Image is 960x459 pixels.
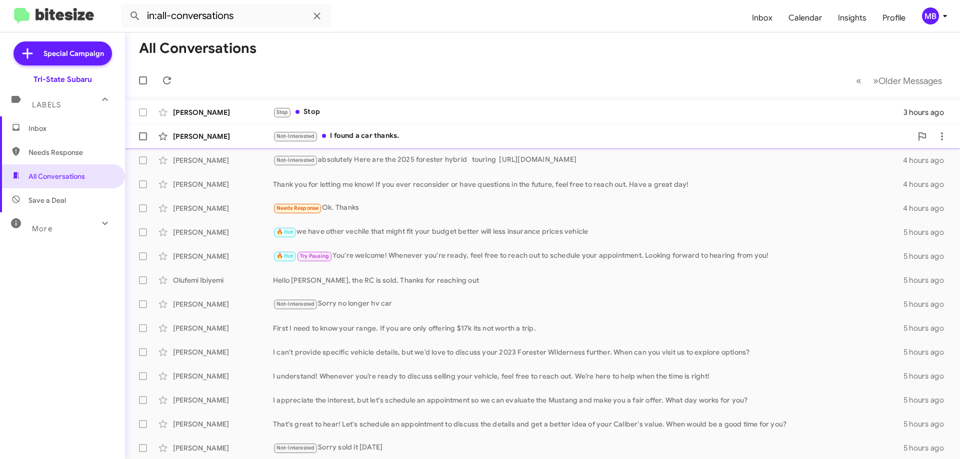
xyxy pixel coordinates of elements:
[173,155,273,165] div: [PERSON_NAME]
[273,130,912,142] div: I found a car thanks.
[903,443,952,453] div: 5 hours ago
[913,7,949,24] button: MB
[903,395,952,405] div: 5 hours ago
[273,106,903,118] div: Stop
[276,445,315,451] span: Not-Interested
[173,227,273,237] div: [PERSON_NAME]
[276,133,315,139] span: Not-Interested
[273,202,903,214] div: Ok. Thanks
[28,195,66,205] span: Save a Deal
[903,155,952,165] div: 4 hours ago
[173,299,273,309] div: [PERSON_NAME]
[273,179,903,189] div: Thank you for letting me know! If you ever reconsider or have questions in the future, feel free ...
[903,347,952,357] div: 5 hours ago
[173,347,273,357] div: [PERSON_NAME]
[276,229,293,235] span: 🔥 Hot
[139,40,256,56] h1: All Conversations
[173,323,273,333] div: [PERSON_NAME]
[903,107,952,117] div: 3 hours ago
[32,224,52,233] span: More
[273,323,903,333] div: First I need to know your range. If you are only offering $17k its not worth a trip.
[173,179,273,189] div: [PERSON_NAME]
[43,48,104,58] span: Special Campaign
[856,74,861,87] span: «
[903,371,952,381] div: 5 hours ago
[276,301,315,307] span: Not-Interested
[173,131,273,141] div: [PERSON_NAME]
[173,275,273,285] div: Olufemi Ibiyemi
[273,298,903,310] div: Sorry no longer hv car
[903,227,952,237] div: 5 hours ago
[874,3,913,32] a: Profile
[300,253,329,259] span: Try Pausing
[28,171,85,181] span: All Conversations
[273,395,903,405] div: I appreciate the interest, but let's schedule an appointment so we can evaluate the Mustang and m...
[873,74,878,87] span: »
[276,109,288,115] span: Stop
[850,70,867,91] button: Previous
[273,419,903,429] div: That's great to hear! Let's schedule an appointment to discuss the details and get a better idea ...
[830,3,874,32] a: Insights
[273,275,903,285] div: Hello [PERSON_NAME], the RC is sold. Thanks for reaching out
[273,442,903,454] div: Sorry sold it [DATE]
[32,100,61,109] span: Labels
[33,74,92,84] div: Tri-State Subaru
[903,299,952,309] div: 5 hours ago
[173,395,273,405] div: [PERSON_NAME]
[173,443,273,453] div: [PERSON_NAME]
[744,3,780,32] a: Inbox
[276,157,315,163] span: Not-Interested
[121,4,331,28] input: Search
[273,226,903,238] div: we have other vechile that might fit your budget better will less insurance prices vehicle
[173,107,273,117] div: [PERSON_NAME]
[273,154,903,166] div: absolutely Here are the 2025 forester hybrid touring [URL][DOMAIN_NAME]
[903,419,952,429] div: 5 hours ago
[922,7,939,24] div: MB
[878,75,942,86] span: Older Messages
[903,251,952,261] div: 5 hours ago
[850,70,948,91] nav: Page navigation example
[173,251,273,261] div: [PERSON_NAME]
[273,250,903,262] div: You're welcome! Whenever you're ready, feel free to reach out to schedule your appointment. Looki...
[780,3,830,32] a: Calendar
[903,203,952,213] div: 4 hours ago
[903,275,952,285] div: 5 hours ago
[173,203,273,213] div: [PERSON_NAME]
[903,323,952,333] div: 5 hours ago
[276,253,293,259] span: 🔥 Hot
[273,371,903,381] div: I understand! Whenever you’re ready to discuss selling your vehicle, feel free to reach out. We’r...
[173,371,273,381] div: [PERSON_NAME]
[903,179,952,189] div: 4 hours ago
[276,205,319,211] span: Needs Response
[867,70,948,91] button: Next
[273,347,903,357] div: I can't provide specific vehicle details, but we’d love to discuss your 2023 Forester Wilderness ...
[28,123,113,133] span: Inbox
[13,41,112,65] a: Special Campaign
[28,147,113,157] span: Needs Response
[173,419,273,429] div: [PERSON_NAME]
